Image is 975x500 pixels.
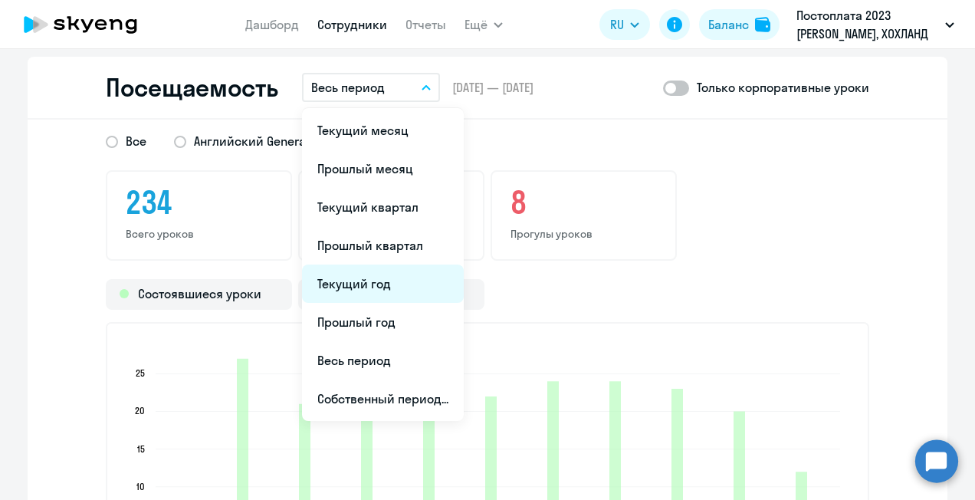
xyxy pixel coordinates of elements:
div: Баланс [708,15,749,34]
p: Только корпоративные уроки [697,78,869,97]
text: 10 [136,481,145,492]
span: RU [610,15,624,34]
span: [DATE] — [DATE] [452,79,533,96]
img: balance [755,17,770,32]
span: Английский General [194,133,309,150]
div: Прогулы [298,279,484,310]
div: Состоявшиеся уроки [106,279,292,310]
p: Постоплата 2023 [PERSON_NAME], ХОХЛАНД РУССЛАНД, ООО [796,6,939,43]
button: Постоплата 2023 [PERSON_NAME], ХОХЛАНД РУССЛАНД, ООО [789,6,962,43]
text: 25 [136,367,145,379]
p: Прогулы уроков [510,227,657,241]
a: Дашборд [245,17,299,32]
button: Весь период [302,73,440,102]
button: RU [599,9,650,40]
span: Ещё [465,15,487,34]
p: Всего уроков [126,227,272,241]
a: Отчеты [405,17,446,32]
a: Сотрудники [317,17,387,32]
button: Балансbalance [699,9,780,40]
span: Все [118,132,146,150]
h2: Посещаемость [106,72,277,103]
text: 20 [135,405,145,416]
p: Весь период [311,78,385,97]
ul: Ещё [302,108,464,421]
button: Ещё [465,9,503,40]
h3: 8 [510,184,657,221]
text: 15 [137,443,145,455]
h3: 234 [126,184,272,221]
